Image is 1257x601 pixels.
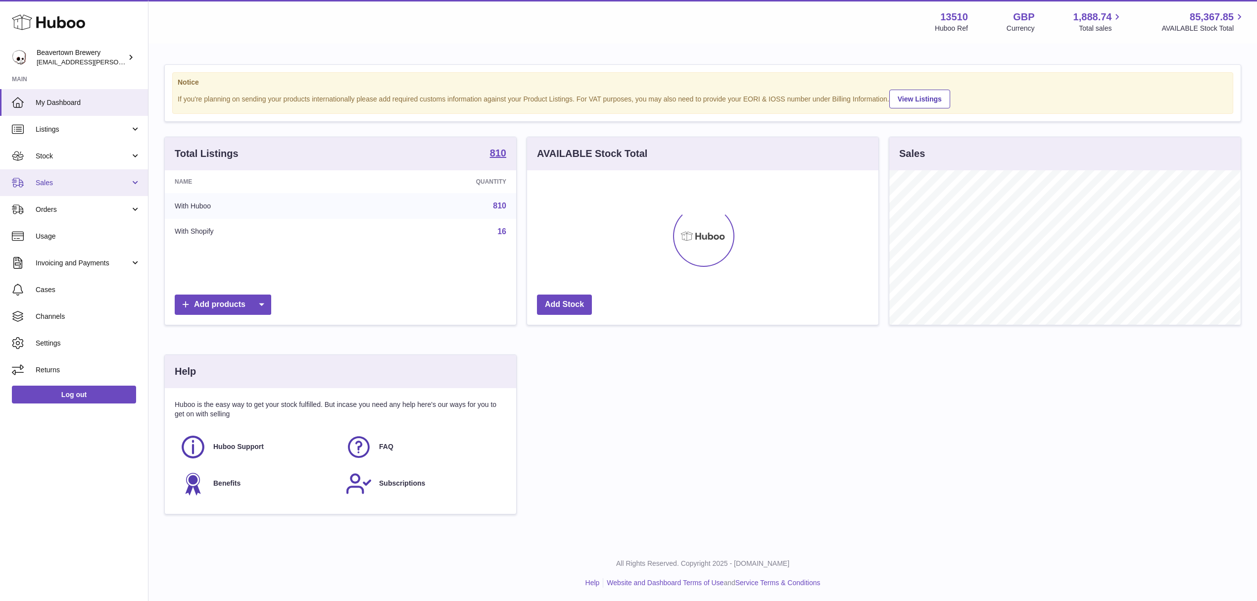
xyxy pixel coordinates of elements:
[585,579,600,587] a: Help
[940,10,968,24] strong: 13510
[497,227,506,236] a: 16
[36,98,141,107] span: My Dashboard
[180,470,336,497] a: Benefits
[37,48,126,67] div: Beavertown Brewery
[36,205,130,214] span: Orders
[1161,24,1245,33] span: AVAILABLE Stock Total
[490,148,506,158] strong: 810
[490,148,506,160] a: 810
[175,365,196,378] h3: Help
[1190,10,1234,24] span: 85,367.85
[889,90,950,108] a: View Listings
[345,434,501,460] a: FAQ
[36,232,141,241] span: Usage
[607,579,724,587] a: Website and Dashboard Terms of Use
[12,386,136,403] a: Log out
[175,400,506,419] p: Huboo is the easy way to get your stock fulfilled. But incase you need any help here's our ways f...
[1073,10,1112,24] span: 1,888.74
[12,50,27,65] img: kit.lowe@beavertownbrewery.co.uk
[178,88,1228,108] div: If you're planning on sending your products internationally please add required customs informati...
[165,193,354,219] td: With Huboo
[165,170,354,193] th: Name
[36,339,141,348] span: Settings
[36,312,141,321] span: Channels
[156,559,1249,568] p: All Rights Reserved. Copyright 2025 - [DOMAIN_NAME]
[180,434,336,460] a: Huboo Support
[537,147,647,160] h3: AVAILABLE Stock Total
[36,258,130,268] span: Invoicing and Payments
[935,24,968,33] div: Huboo Ref
[1073,10,1123,33] a: 1,888.74 Total sales
[36,178,130,188] span: Sales
[213,442,264,451] span: Huboo Support
[493,201,506,210] a: 810
[178,78,1228,87] strong: Notice
[354,170,516,193] th: Quantity
[379,479,425,488] span: Subscriptions
[345,470,501,497] a: Subscriptions
[603,578,820,588] li: and
[36,151,130,161] span: Stock
[36,125,130,134] span: Listings
[37,58,198,66] span: [EMAIL_ADDRESS][PERSON_NAME][DOMAIN_NAME]
[1161,10,1245,33] a: 85,367.85 AVAILABLE Stock Total
[213,479,241,488] span: Benefits
[899,147,925,160] h3: Sales
[1079,24,1123,33] span: Total sales
[36,285,141,295] span: Cases
[175,295,271,315] a: Add products
[537,295,592,315] a: Add Stock
[165,219,354,245] td: With Shopify
[36,365,141,375] span: Returns
[1013,10,1034,24] strong: GBP
[379,442,393,451] span: FAQ
[735,579,821,587] a: Service Terms & Conditions
[1007,24,1035,33] div: Currency
[175,147,239,160] h3: Total Listings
